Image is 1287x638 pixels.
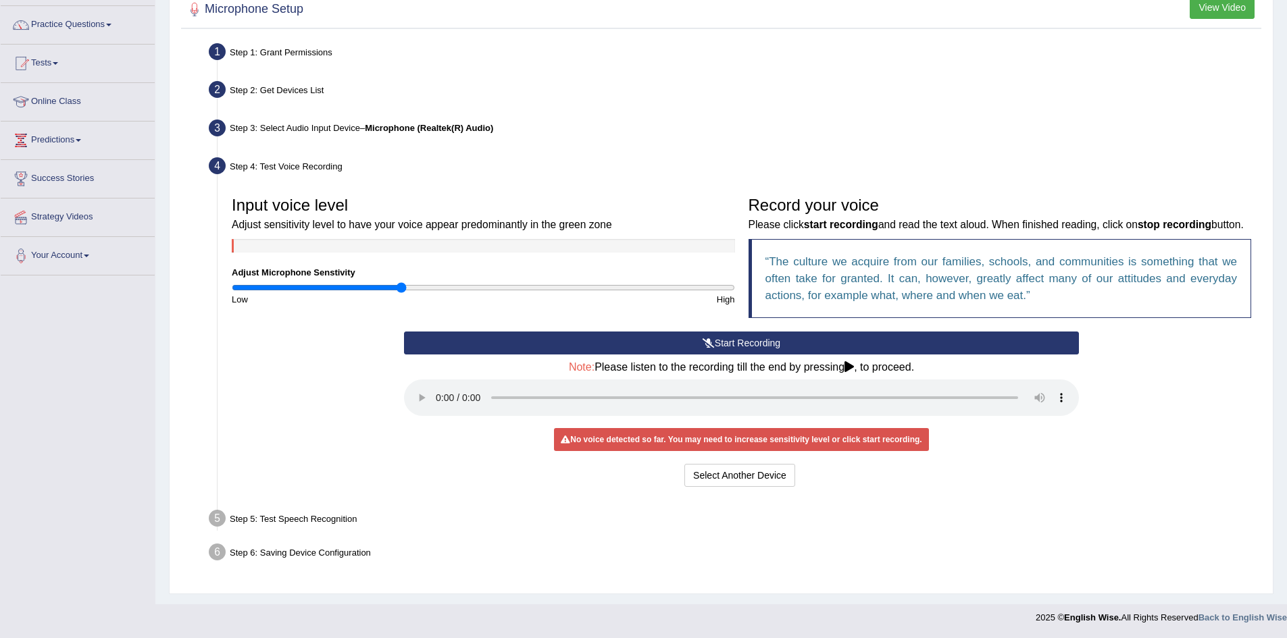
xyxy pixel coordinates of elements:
[1,45,155,78] a: Tests
[203,153,1267,183] div: Step 4: Test Voice Recording
[1,160,155,194] a: Success Stories
[1064,612,1121,622] strong: English Wise.
[232,219,612,230] small: Adjust sensitivity level to have your voice appear predominantly in the green zone
[684,464,795,487] button: Select Another Device
[1036,604,1287,624] div: 2025 © All Rights Reserved
[1,198,155,232] a: Strategy Videos
[203,39,1267,69] div: Step 1: Grant Permissions
[1,237,155,271] a: Your Account
[203,506,1267,535] div: Step 5: Test Speech Recognition
[1,6,155,40] a: Practice Questions
[203,77,1267,107] div: Step 2: Get Devices List
[232,266,355,279] label: Adjust Microphone Senstivity
[483,293,741,306] div: High
[203,539,1267,569] div: Step 6: Saving Device Configuration
[765,255,1238,302] q: The culture we acquire from our families, schools, and communities is something that we often tak...
[404,331,1079,354] button: Start Recording
[404,361,1079,373] h4: Please listen to the recording till the end by pressing , to proceed.
[804,219,878,230] b: start recording
[203,115,1267,145] div: Step 3: Select Audio Input Device
[1198,612,1287,622] a: Back to English Wise
[749,196,1252,232] h3: Record your voice
[232,196,735,232] h3: Input voice level
[554,428,928,451] div: No voice detected so far. You may need to increase sensitivity level or click start recording.
[360,123,493,133] span: –
[1138,219,1211,230] b: stop recording
[749,219,1244,230] small: Please click and read the text aloud. When finished reading, click on button.
[569,361,595,373] span: Note:
[225,293,483,306] div: Low
[1,83,155,117] a: Online Class
[1,122,155,155] a: Predictions
[365,123,493,133] b: Microphone (Realtek(R) Audio)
